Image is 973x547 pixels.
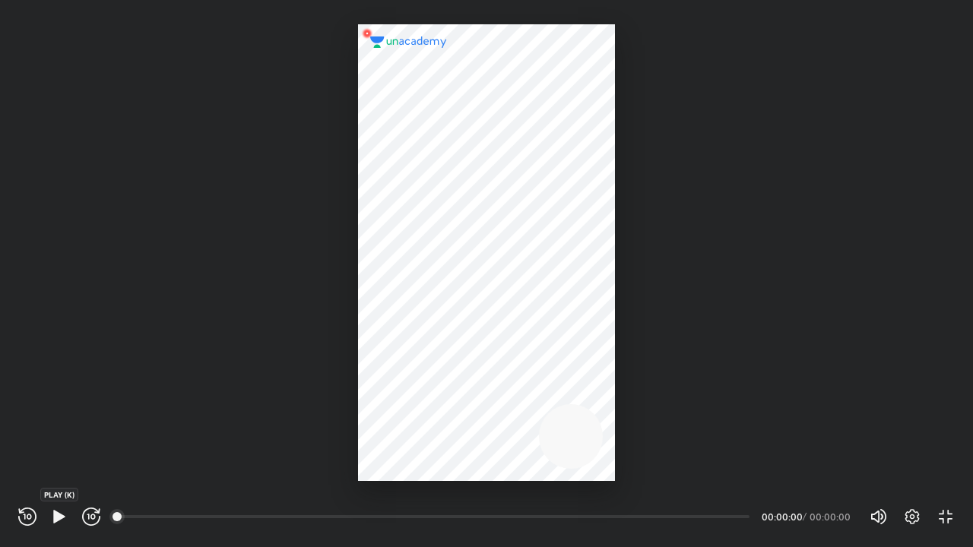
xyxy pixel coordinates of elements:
div: PLAY (K) [40,488,78,501]
div: 00:00:00 [762,512,800,521]
div: 00:00:00 [810,512,851,521]
img: logo.2a7e12a2.svg [370,36,447,48]
div: / [803,512,807,521]
img: wMgqJGBwKWe8AAAAABJRU5ErkJggg== [358,24,376,43]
